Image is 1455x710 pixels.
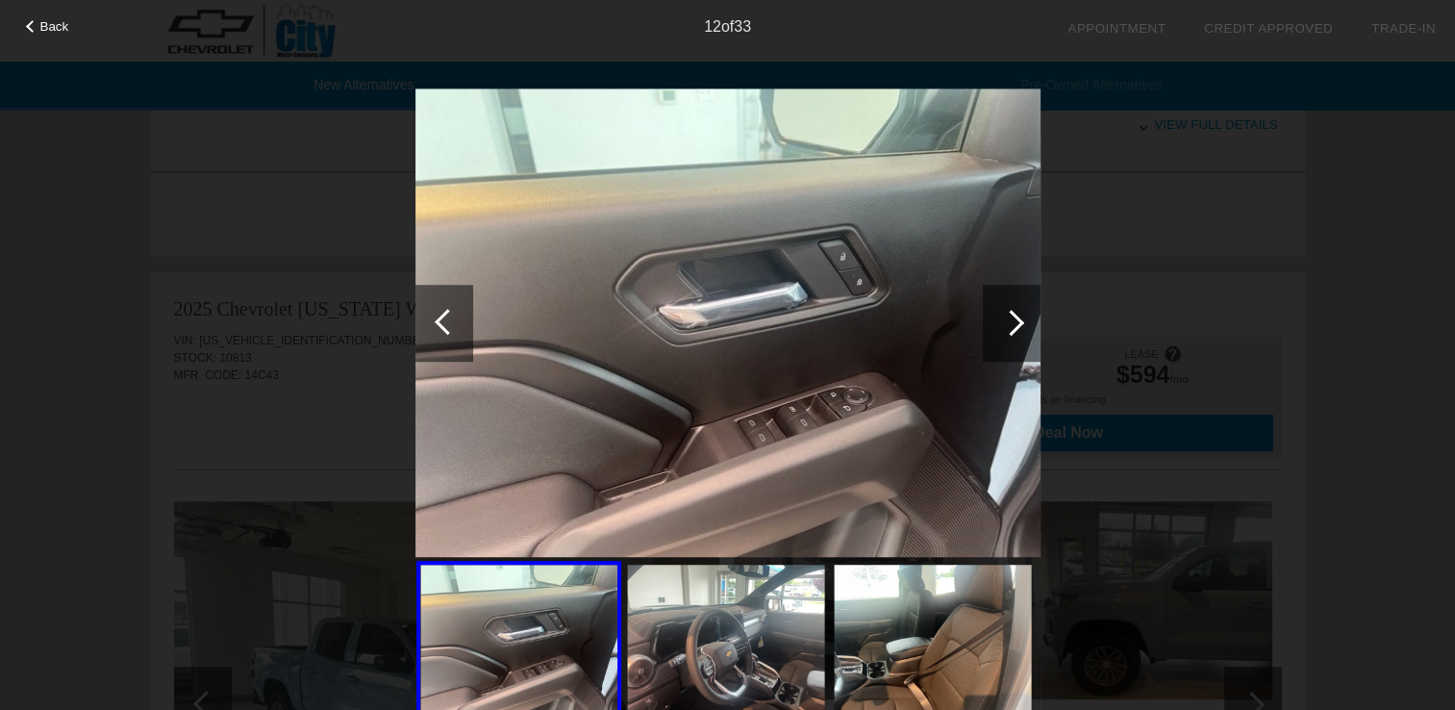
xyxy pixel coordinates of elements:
[1204,21,1333,36] a: Credit Approved
[1067,21,1166,36] a: Appointment
[40,19,69,34] span: Back
[704,18,721,35] span: 12
[734,18,751,35] span: 33
[415,89,1041,558] img: 12.jpg
[1371,21,1436,36] a: Trade-In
